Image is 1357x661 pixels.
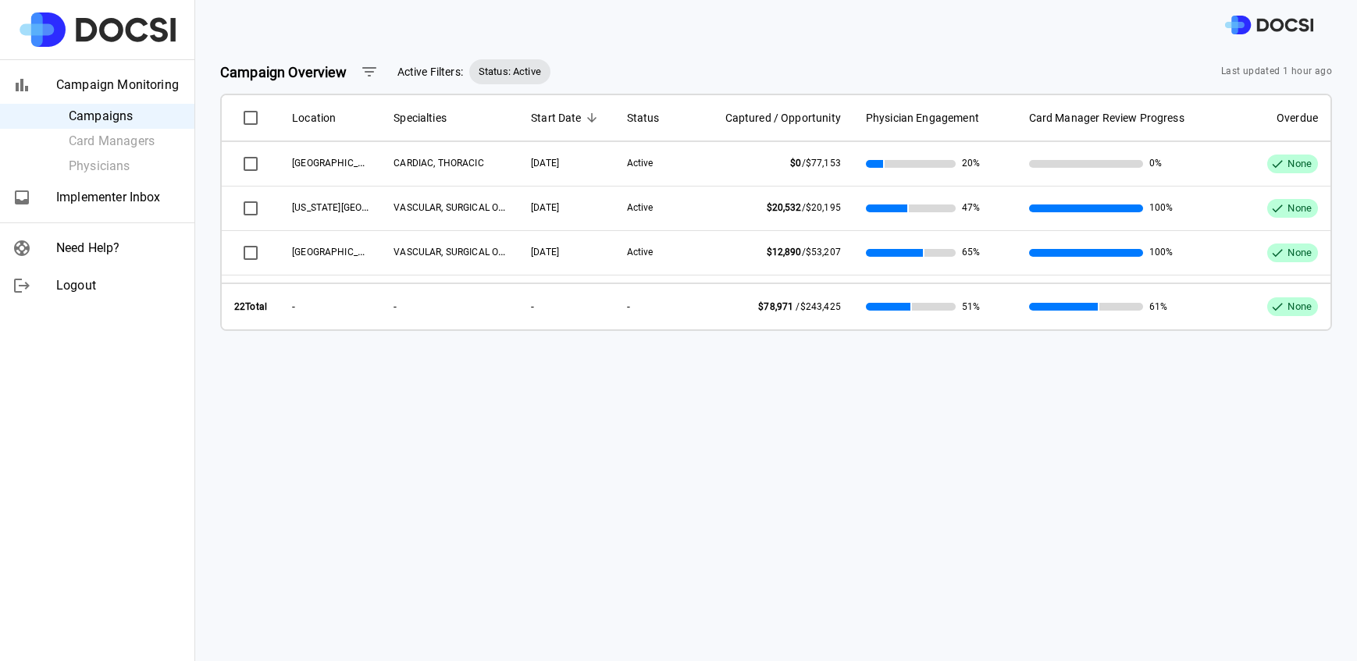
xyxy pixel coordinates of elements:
[1149,246,1174,259] span: 100%
[790,158,841,169] span: /
[469,64,550,80] span: Status: Active
[292,201,433,213] span: California Irvine Advanced Care Center
[962,201,980,215] span: 47%
[767,247,841,258] span: /
[806,158,841,169] span: $77,153
[725,108,841,127] span: Captured / Opportunity
[394,158,484,169] span: CARDIAC, THORACIC
[394,245,541,258] span: VASCULAR, SURGICAL ONCOLOGY
[1225,16,1313,35] img: DOCSI Logo
[1149,201,1174,215] span: 100%
[1281,201,1318,216] span: None
[1281,157,1318,172] span: None
[962,246,980,259] span: 65%
[1029,108,1184,127] span: Card Manager Review Progress
[56,239,182,258] span: Need Help?
[627,158,654,169] span: Active
[758,301,841,312] span: /
[69,107,182,126] span: Campaigns
[531,108,602,127] span: Start Date
[1230,108,1318,127] span: Overdue
[790,158,801,169] span: $0
[806,202,841,213] span: $20,195
[866,108,1004,127] span: Physician Engagement
[1281,297,1318,316] span: None
[962,297,980,316] span: 51%
[705,108,841,127] span: Captured / Opportunity
[56,276,182,295] span: Logout
[767,202,802,213] span: $20,532
[627,108,680,127] span: Status
[627,202,654,213] span: Active
[394,108,447,127] span: Specialties
[758,301,793,312] span: $78,971
[292,245,384,258] span: UCI Medical Center
[292,108,369,127] span: Location
[531,247,559,258] span: 09/08/2025
[234,301,267,312] strong: 22 Total
[20,12,176,47] img: Site Logo
[292,156,384,169] span: UCI Medical Center
[767,202,841,213] span: /
[866,108,979,127] span: Physician Engagement
[292,108,336,127] span: Location
[1281,246,1318,261] span: None
[1277,108,1318,127] span: Overdue
[56,76,182,94] span: Campaign Monitoring
[531,158,559,169] span: 09/26/2025
[800,301,841,312] span: $243,425
[280,283,381,329] th: -
[1149,157,1162,170] span: 0%
[614,283,693,329] th: -
[962,157,980,170] span: 20%
[806,247,841,258] span: $53,207
[394,201,541,213] span: VASCULAR, SURGICAL ONCOLOGY
[381,283,518,329] th: -
[531,108,582,127] span: Start Date
[767,247,802,258] span: $12,890
[627,247,654,258] span: Active
[518,283,614,329] th: -
[1221,64,1332,80] span: Last updated 1 hour ago
[1149,297,1167,316] span: 61%
[394,108,506,127] span: Specialties
[397,64,463,80] span: Active Filters:
[56,188,182,207] span: Implementer Inbox
[1029,108,1205,127] span: Card Manager Review Progress
[220,64,347,80] strong: Campaign Overview
[531,202,559,213] span: 09/08/2025
[627,108,660,127] span: Status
